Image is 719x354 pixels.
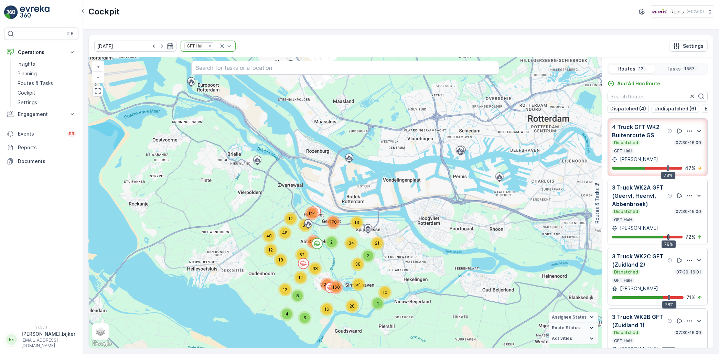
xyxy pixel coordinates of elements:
[552,325,580,331] span: Route Status
[652,6,713,18] button: Reinis(+02:00)
[15,59,78,69] a: Insights
[93,324,108,339] a: Layers
[667,318,673,324] div: Help Tooltip Icon
[299,275,303,280] span: 12
[613,217,633,223] p: GFT HaH
[305,206,319,220] div: 144
[18,89,35,96] p: Cockpit
[4,325,78,329] span: v 1.50.1
[375,240,380,246] span: 21
[652,8,668,15] img: Reinis-Logo-Vrijstaand_Tekengebied-1-copy2_aBO4n7j.png
[310,239,318,244] span: 244
[350,216,364,229] div: 13
[613,278,633,283] p: GFT HaH
[685,165,696,172] p: 47 %
[18,99,37,106] p: Settings
[662,301,676,309] div: 78%
[376,301,379,306] span: 4
[669,41,708,52] button: Settings
[351,257,365,271] div: 38
[684,66,696,72] p: 1557
[302,223,308,228] span: 36
[638,66,644,72] p: 12
[348,240,354,246] span: 34
[619,346,658,353] p: [PERSON_NAME]
[15,78,78,88] a: Routes & Tasks
[191,61,499,75] input: Search for tasks or a location
[610,105,646,112] p: Dispatched (4)
[549,312,598,323] summary: Assignee Status
[608,91,708,102] input: Search Routes
[284,212,298,226] div: 12
[612,313,666,329] p: 3 Truck WK2B GFT (Zuidland 1)
[278,226,292,240] div: 48
[675,140,702,146] p: 07:30-16:00
[93,62,103,72] a: Zoom In
[21,331,75,337] p: [PERSON_NAME].bijker
[286,311,288,317] span: 4
[619,225,658,232] p: [PERSON_NAME]
[282,230,288,235] span: 48
[4,127,78,141] a: Events99
[15,69,78,78] a: Planning
[18,111,65,118] p: Engagement
[652,105,699,113] button: Undispatched (6)
[300,252,305,257] span: 62
[4,6,18,19] img: logo
[307,235,320,249] div: 244
[344,236,358,250] div: 34
[291,289,304,303] div: 8
[613,140,639,146] p: Dispatched
[330,219,337,225] span: 178
[549,333,598,344] summary: Activities
[356,282,361,287] span: 54
[262,229,276,243] div: 40
[683,43,704,50] p: Settings
[552,314,587,320] span: Assignee Status
[206,43,214,49] div: Remove GFT HaH
[18,70,37,77] p: Planning
[90,339,113,348] a: Open this area in Google Maps (opens a new window)
[4,45,78,59] button: Operations
[298,311,312,325] div: 6
[289,216,293,221] span: 12
[15,88,78,98] a: Cockpit
[612,252,666,269] p: 3 Truck WK2C GFT (Zuidland 2)
[264,243,278,257] div: 12
[378,286,392,299] div: 10
[687,9,704,14] p: ( +02:00 )
[613,148,633,154] p: GFT HaH
[371,297,385,310] div: 4
[278,257,283,262] span: 18
[93,72,103,82] a: Zoom Out
[69,131,74,137] p: 99
[298,218,312,232] div: 36
[332,285,340,290] span: 160
[294,271,308,285] div: 12
[619,65,636,72] p: Routes
[4,141,78,154] a: Reports
[303,315,306,320] span: 6
[20,6,50,19] img: logo_light-DOdMpM7g.png
[280,307,294,321] div: 4
[667,193,673,199] div: Help Tooltip Icon
[686,294,696,301] p: 71 %
[617,80,660,87] p: Add Ad Hoc Route
[676,269,702,275] p: 07:30-16:01
[619,156,658,163] p: [PERSON_NAME]
[266,233,272,238] span: 40
[371,236,384,250] div: 21
[18,158,76,165] p: Documents
[667,65,681,72] p: Tasks
[274,253,288,267] div: 18
[6,334,17,345] div: EE
[97,64,100,69] span: +
[662,240,676,248] div: 78%
[654,105,696,112] p: Undispatched (6)
[675,209,702,214] p: 07:30-16:00
[326,215,340,229] div: 178
[383,290,387,295] span: 10
[367,253,369,258] span: 2
[4,154,78,168] a: Documents
[675,330,702,335] p: 07:30-16:00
